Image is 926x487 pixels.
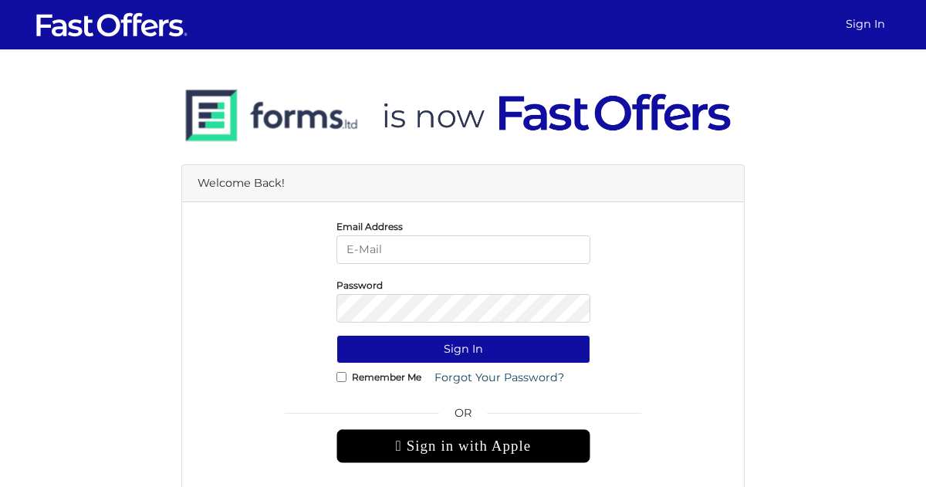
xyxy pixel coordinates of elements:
input: E-Mail [336,235,590,264]
button: Sign In [336,335,590,364]
div: Sign in with Apple [336,429,590,463]
label: Password [336,283,383,287]
a: Sign In [840,9,891,39]
label: Email Address [336,225,403,228]
label: Remember Me [352,375,421,379]
a: Forgot Your Password? [424,364,574,392]
div: Welcome Back! [182,165,744,202]
span: OR [336,404,590,429]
